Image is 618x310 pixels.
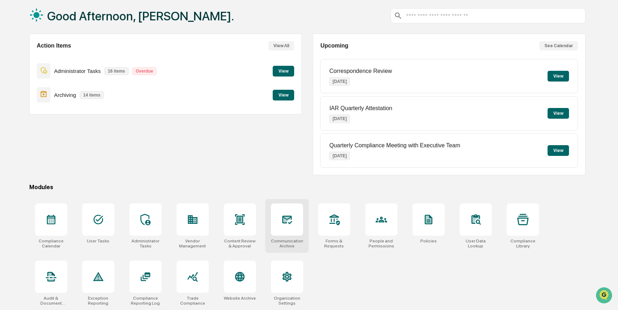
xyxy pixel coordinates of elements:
[80,91,104,99] p: 14 items
[104,67,129,75] p: 16 items
[82,296,114,306] div: Exception Reporting
[271,296,303,306] div: Organization Settings
[539,41,578,50] button: See Calendar
[329,114,350,123] p: [DATE]
[507,238,539,249] div: Compliance Library
[54,68,101,74] p: Administrator Tasks
[24,55,117,62] div: Start new chat
[52,91,58,97] div: 🗄️
[365,238,397,249] div: People and Permissions
[548,71,569,82] button: View
[224,296,256,301] div: Website Archive
[132,67,157,75] p: Overdue
[7,15,130,26] p: How can we help?
[273,90,294,100] button: View
[595,286,614,306] iframe: Open customer support
[87,238,109,243] div: User Tasks
[14,104,45,111] span: Data Lookup
[320,43,348,49] h2: Upcoming
[273,67,294,74] a: View
[4,101,48,114] a: 🔎Data Lookup
[35,296,67,306] div: Audit & Document Logs
[7,104,13,110] div: 🔎
[420,238,437,243] div: Policies
[4,87,49,100] a: 🖐️Preclearance
[329,142,460,149] p: Quarterly Compliance Meeting with Executive Team
[14,90,46,97] span: Preclearance
[318,238,350,249] div: Forms & Requests
[129,238,162,249] div: Administrator Tasks
[268,41,294,50] button: View All
[7,91,13,97] div: 🖐️
[47,9,234,23] h1: Good Afternoon, [PERSON_NAME].
[7,55,20,68] img: 1746055101610-c473b297-6a78-478c-a979-82029cc54cd1
[329,152,350,160] p: [DATE]
[329,68,392,74] p: Correspondence Review
[49,87,92,100] a: 🗄️Attestations
[54,92,76,98] p: Archiving
[50,121,86,127] a: Powered byPylon
[548,108,569,119] button: View
[224,238,256,249] div: Content Review & Approval
[271,238,303,249] div: Communications Archive
[177,238,209,249] div: Vendor Management
[59,90,89,97] span: Attestations
[329,105,392,112] p: IAR Quarterly Attestation
[37,43,71,49] h2: Action Items
[35,238,67,249] div: Compliance Calendar
[122,57,130,65] button: Start new chat
[177,296,209,306] div: Trade Compliance
[129,296,162,306] div: Compliance Reporting Log
[71,121,86,127] span: Pylon
[273,91,294,98] a: View
[329,77,350,86] p: [DATE]
[273,66,294,77] button: View
[24,62,90,68] div: We're available if you need us!
[460,238,492,249] div: User Data Lookup
[548,145,569,156] button: View
[29,184,585,191] div: Modules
